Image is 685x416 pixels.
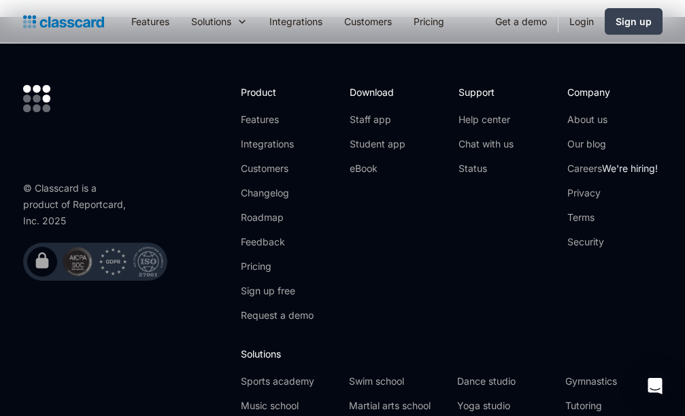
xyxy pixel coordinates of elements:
[241,284,314,298] a: Sign up free
[403,6,455,37] a: Pricing
[241,137,314,151] a: Integrations
[120,6,180,37] a: Features
[241,260,314,273] a: Pricing
[602,162,658,174] span: We're hiring!
[241,235,314,249] a: Feedback
[241,399,338,413] a: Music school
[241,375,338,388] a: Sports academy
[565,399,663,413] a: Tutoring
[567,85,658,99] h2: Company
[241,309,314,322] a: Request a demo
[458,137,514,151] a: Chat with us
[567,186,658,200] a: Privacy
[457,375,554,388] a: Dance studio
[350,113,405,126] a: Staff app
[241,347,663,361] h2: Solutions
[458,162,514,175] a: Status
[23,12,104,31] a: home
[191,14,231,29] div: Solutions
[349,399,446,413] a: Martial arts school
[180,6,258,37] div: Solutions
[567,137,658,151] a: Our blog
[458,85,514,99] h2: Support
[567,235,658,249] a: Security
[567,113,658,126] a: About us
[333,6,403,37] a: Customers
[241,162,314,175] a: Customers
[567,162,658,175] a: CareersWe're hiring!
[605,8,663,35] a: Sign up
[258,6,333,37] a: Integrations
[241,85,314,99] h2: Product
[350,85,405,99] h2: Download
[241,186,314,200] a: Changelog
[241,113,314,126] a: Features
[616,14,652,29] div: Sign up
[558,6,605,37] a: Login
[23,180,132,229] div: © Classcard is a product of Reportcard, Inc. 2025
[639,370,671,402] div: Open Intercom Messenger
[565,375,663,388] a: Gymnastics
[567,211,658,224] a: Terms
[350,162,405,175] a: eBook
[484,6,558,37] a: Get a demo
[457,399,554,413] a: Yoga studio
[458,113,514,126] a: Help center
[241,211,314,224] a: Roadmap
[350,137,405,151] a: Student app
[349,375,446,388] a: Swim school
